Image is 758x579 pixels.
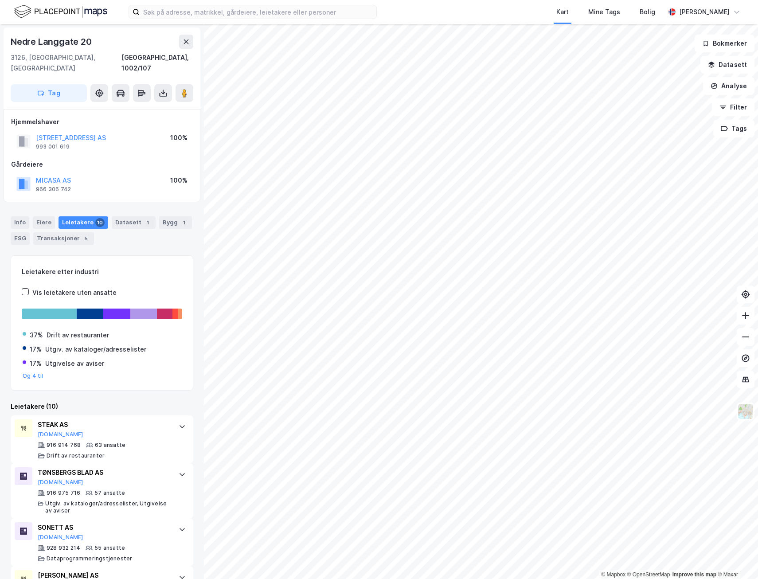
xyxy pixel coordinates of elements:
div: TØNSBERGS BLAD AS [38,467,170,478]
div: STEAK AS [38,419,170,430]
iframe: Chat Widget [714,536,758,579]
div: Gårdeiere [11,159,193,170]
button: [DOMAIN_NAME] [38,534,83,541]
div: Bygg [159,216,192,229]
div: Leietakere [59,216,108,229]
div: Transaksjoner [33,232,94,245]
button: Datasett [700,56,754,74]
div: Info [11,216,29,229]
div: Utgiv. av kataloger/adresselister [45,344,146,355]
div: [GEOGRAPHIC_DATA], 1002/107 [121,52,193,74]
div: 1 [143,218,152,227]
div: 100% [170,175,188,186]
div: Utgivelse av aviser [45,358,104,369]
div: 993 001 619 [36,143,70,150]
div: [PERSON_NAME] [679,7,730,17]
div: ESG [11,232,30,245]
button: Tags [713,120,754,137]
img: logo.f888ab2527a4732fd821a326f86c7f29.svg [14,4,107,20]
div: Leietakere etter industri [22,266,182,277]
button: Analyse [703,77,754,95]
div: Dataprogrammeringstjenester [47,555,132,562]
div: 10 [95,218,105,227]
div: Vis leietakere uten ansatte [32,287,117,298]
div: Nedre Langgate 20 [11,35,94,49]
div: 5 [82,234,90,243]
a: OpenStreetMap [627,571,670,578]
div: Datasett [112,216,156,229]
div: SONETT AS [38,522,170,533]
div: 100% [170,133,188,143]
div: 55 ansatte [94,544,125,552]
div: Drift av restauranter [47,452,105,459]
button: Tag [11,84,87,102]
div: 3126, [GEOGRAPHIC_DATA], [GEOGRAPHIC_DATA] [11,52,121,74]
div: 1 [180,218,188,227]
button: [DOMAIN_NAME] [38,431,83,438]
input: Søk på adresse, matrikkel, gårdeiere, leietakere eller personer [140,5,376,19]
button: Filter [712,98,754,116]
a: Mapbox [601,571,625,578]
button: Bokmerker [695,35,754,52]
div: 17% [30,358,42,369]
button: Og 4 til [23,372,43,379]
a: Improve this map [672,571,716,578]
div: 37% [30,330,43,340]
div: Drift av restauranter [47,330,109,340]
div: Bolig [640,7,655,17]
div: 966 306 742 [36,186,71,193]
div: 928 932 214 [47,544,80,552]
div: Utgiv. av kataloger/adresselister, Utgivelse av aviser [45,500,170,514]
img: Z [737,403,754,420]
div: 916 914 768 [47,442,81,449]
div: Hjemmelshaver [11,117,193,127]
div: Mine Tags [588,7,620,17]
div: 63 ansatte [95,442,125,449]
div: Leietakere (10) [11,401,193,412]
div: 17% [30,344,42,355]
button: [DOMAIN_NAME] [38,479,83,486]
div: 916 975 716 [47,489,80,497]
div: Eiere [33,216,55,229]
div: 57 ansatte [94,489,125,497]
div: Kart [556,7,569,17]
